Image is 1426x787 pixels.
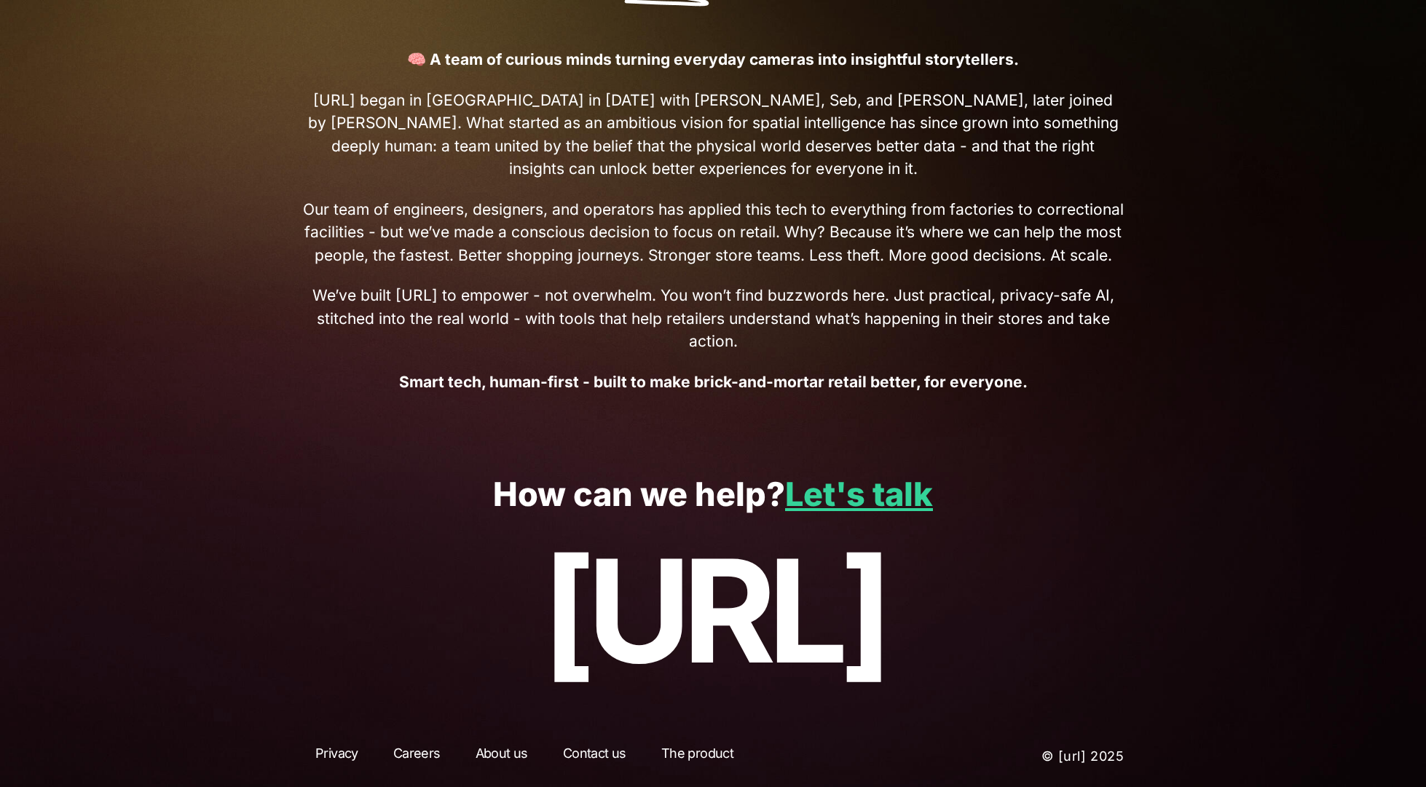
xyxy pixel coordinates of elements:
[407,50,1019,68] strong: 🧠 A team of curious minds turning everyday cameras into insightful storytellers.
[462,743,541,770] a: About us
[302,743,371,770] a: Privacy
[302,89,1124,181] span: [URL] began in [GEOGRAPHIC_DATA] in [DATE] with [PERSON_NAME], Seb, and [PERSON_NAME], later join...
[302,198,1124,267] span: Our team of engineers, designers, and operators has applied this tech to everything from factorie...
[380,743,454,770] a: Careers
[399,373,1028,391] strong: Smart tech, human-first - built to make brick-and-mortar retail better, for everyone.
[44,476,1382,513] p: How can we help?
[648,743,747,770] a: The product
[918,743,1124,770] p: © [URL] 2025
[785,474,933,514] a: Let's talk
[44,531,1382,691] p: [URL]
[550,743,639,770] a: Contact us
[302,284,1124,353] span: We’ve built [URL] to empower - not overwhelm. You won’t find buzzwords here. Just practical, priv...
